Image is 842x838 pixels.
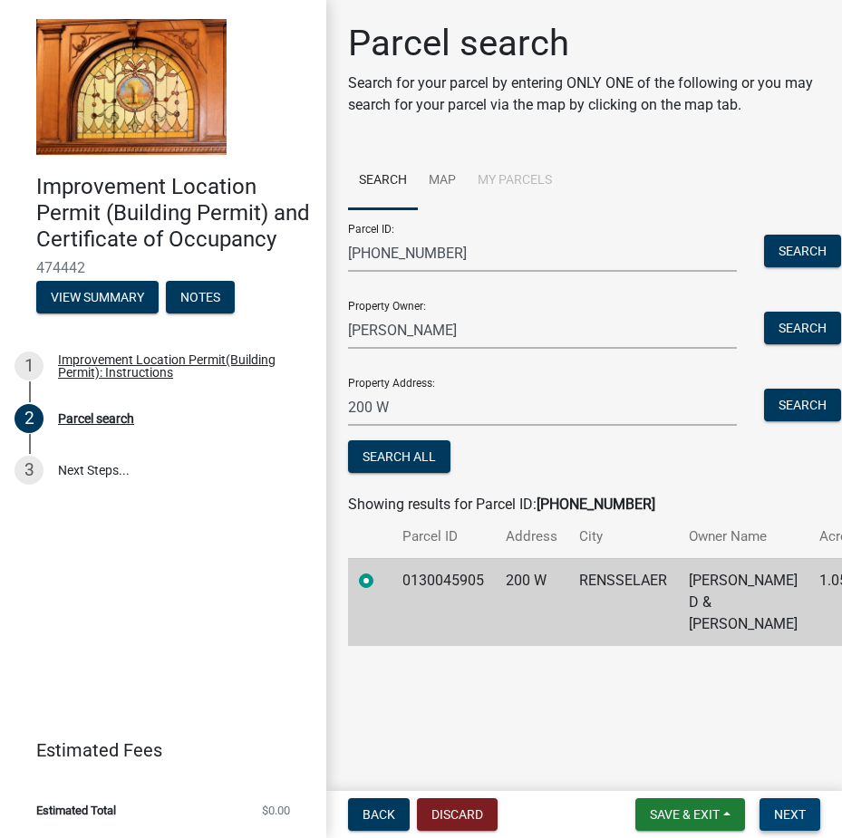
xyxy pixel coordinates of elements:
[495,558,568,646] td: 200 W
[650,807,720,822] span: Save & Exit
[635,798,745,831] button: Save & Exit
[166,281,235,313] button: Notes
[36,804,116,816] span: Estimated Total
[417,798,498,831] button: Discard
[764,389,841,421] button: Search
[774,807,806,822] span: Next
[15,456,44,485] div: 3
[348,798,410,831] button: Back
[764,312,841,344] button: Search
[262,804,290,816] span: $0.00
[36,19,227,155] img: Jasper County, Indiana
[764,235,841,267] button: Search
[58,412,134,425] div: Parcel search
[418,152,467,210] a: Map
[495,515,568,558] th: Address
[15,404,44,433] div: 2
[36,174,312,252] h4: Improvement Location Permit (Building Permit) and Certificate of Occupancy
[348,152,418,210] a: Search
[568,558,678,646] td: RENSSELAER
[348,22,820,65] h1: Parcel search
[568,515,678,558] th: City
[760,798,820,831] button: Next
[166,292,235,306] wm-modal-confirm: Notes
[678,558,808,646] td: [PERSON_NAME] D & [PERSON_NAME]
[348,440,450,473] button: Search All
[15,352,44,380] div: 1
[348,72,820,116] p: Search for your parcel by entering ONLY ONE of the following or you may search for your parcel vi...
[348,494,820,515] div: Showing results for Parcel ID:
[363,807,395,822] span: Back
[678,515,808,558] th: Owner Name
[15,732,297,768] a: Estimated Fees
[392,558,495,646] td: 0130045905
[36,281,159,313] button: View Summary
[58,353,297,379] div: Improvement Location Permit(Building Permit): Instructions
[36,259,290,276] span: 474442
[537,496,655,513] strong: [PHONE_NUMBER]
[36,292,159,306] wm-modal-confirm: Summary
[392,515,495,558] th: Parcel ID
